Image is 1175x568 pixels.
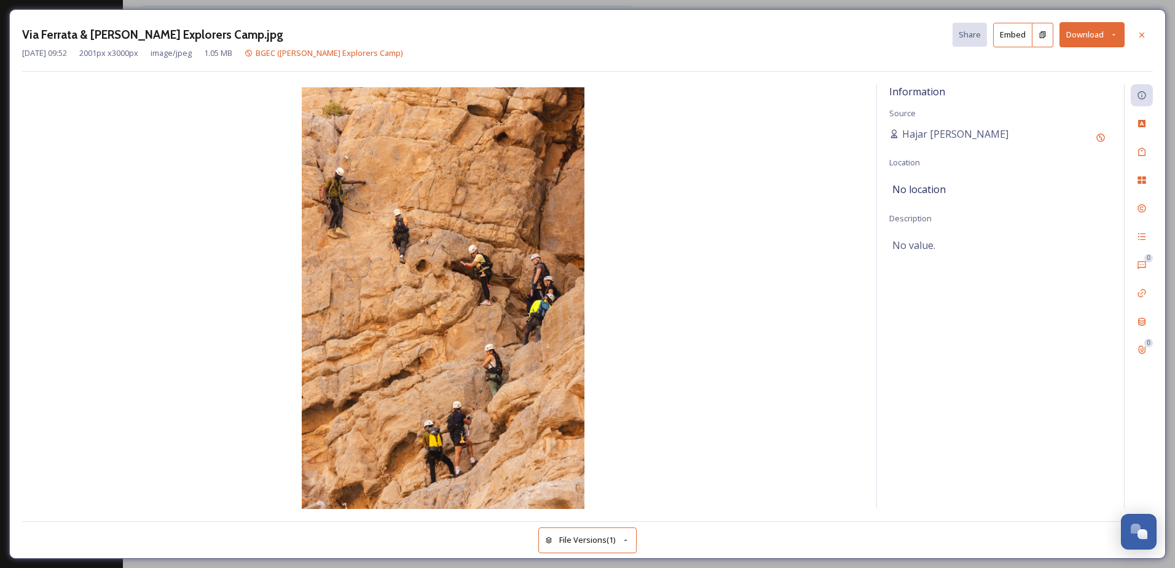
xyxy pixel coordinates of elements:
[22,26,283,44] h3: Via Ferrata & [PERSON_NAME] Explorers Camp.jpg
[1059,22,1125,47] button: Download
[1144,339,1153,347] div: 0
[204,47,232,59] span: 1.05 MB
[889,157,920,168] span: Location
[79,47,138,59] span: 2001 px x 3000 px
[889,213,932,224] span: Description
[902,127,1008,141] span: Hajar [PERSON_NAME]
[892,238,935,253] span: No value.
[892,182,946,197] span: No location
[993,23,1032,47] button: Embed
[953,23,987,47] button: Share
[1144,254,1153,262] div: 0
[22,87,864,511] img: A0AC794D-A3C0-4F62-9D76C27FAA27CA7F.jpg
[256,47,403,58] span: BGEC ([PERSON_NAME] Explorers Camp)
[538,527,637,553] button: File Versions(1)
[889,85,945,98] span: Information
[151,47,192,59] span: image/jpeg
[22,47,67,59] span: [DATE] 09:52
[1121,514,1157,550] button: Open Chat
[889,108,916,119] span: Source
